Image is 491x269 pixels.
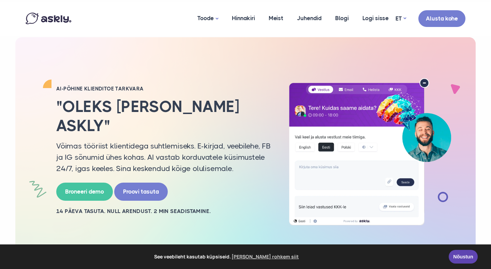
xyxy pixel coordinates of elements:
h2: "Oleks [PERSON_NAME] Askly" [56,97,271,135]
a: Blogi [328,2,356,35]
img: Askly [26,13,71,24]
a: Alusta kohe [418,10,465,27]
img: AI multilingual chat [281,78,459,226]
a: ET [396,14,406,24]
a: Juhendid [290,2,328,35]
a: Logi sisse [356,2,396,35]
h2: AI-PÕHINE KLIENDITOE TARKVARA [56,85,271,92]
a: Toode [191,2,225,36]
p: Võimas tööriist klientidega suhtlemiseks. E-kirjad, veebilehe, FB ja IG sõnumid ühes kohas. AI va... [56,140,271,174]
a: Hinnakiri [225,2,262,35]
a: Nõustun [449,250,478,264]
a: learn more about cookies [231,252,300,262]
h2: 14 PÄEVA TASUTA. NULL ARENDUST. 2 MIN SEADISTAMINE. [56,208,271,215]
span: See veebileht kasutab küpsiseid. [10,252,444,262]
a: Meist [262,2,290,35]
a: Proovi tasuta [114,183,168,201]
a: Broneeri demo [56,183,113,201]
